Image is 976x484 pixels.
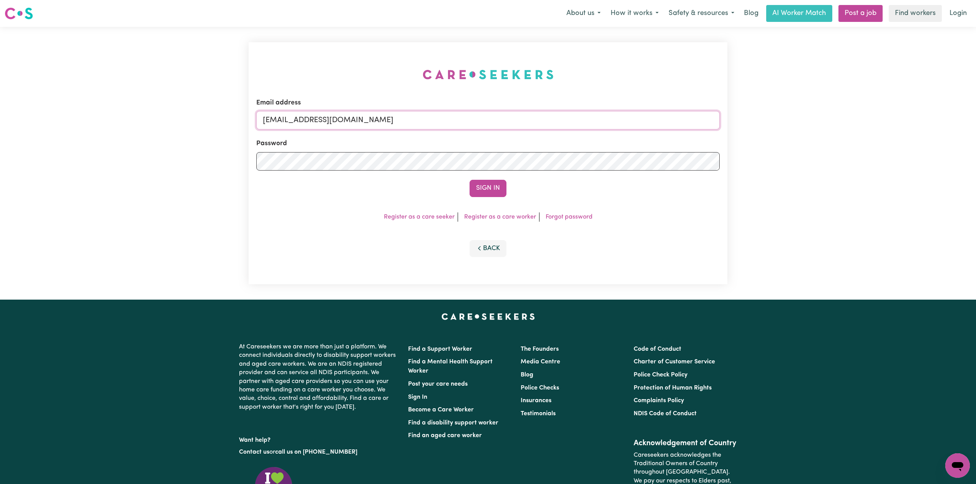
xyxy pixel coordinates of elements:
label: Email address [256,98,301,108]
button: Back [470,240,506,257]
a: NDIS Code of Conduct [634,411,697,417]
a: Post your care needs [408,381,468,387]
p: Want help? [239,433,399,444]
a: Register as a care seeker [384,214,455,220]
a: Post a job [838,5,883,22]
a: Find workers [889,5,942,22]
a: Sign In [408,394,427,400]
a: Find a Mental Health Support Worker [408,359,493,374]
a: Careseekers home page [442,313,535,320]
a: Login [945,5,971,22]
h2: Acknowledgement of Country [634,439,737,448]
a: Testimonials [521,411,556,417]
a: Find a Support Worker [408,346,472,352]
a: Insurances [521,398,551,404]
a: Contact us [239,449,269,455]
button: Safety & resources [664,5,739,22]
button: About us [561,5,606,22]
a: Careseekers logo [5,5,33,22]
a: Register as a care worker [464,214,536,220]
a: Find a disability support worker [408,420,498,426]
input: Email address [256,111,720,129]
a: The Founders [521,346,559,352]
button: Sign In [470,180,506,197]
a: Code of Conduct [634,346,681,352]
img: Careseekers logo [5,7,33,20]
iframe: Button to launch messaging window [945,453,970,478]
a: AI Worker Match [766,5,832,22]
p: or [239,445,399,459]
a: call us on [PHONE_NUMBER] [275,449,357,455]
a: Blog [521,372,533,378]
a: Police Checks [521,385,559,391]
a: Forgot password [546,214,593,220]
button: How it works [606,5,664,22]
a: Protection of Human Rights [634,385,712,391]
a: Complaints Policy [634,398,684,404]
a: Charter of Customer Service [634,359,715,365]
a: Become a Care Worker [408,407,474,413]
a: Blog [739,5,763,22]
a: Police Check Policy [634,372,687,378]
p: At Careseekers we are more than just a platform. We connect individuals directly to disability su... [239,340,399,414]
label: Password [256,139,287,149]
a: Find an aged care worker [408,433,482,439]
a: Media Centre [521,359,560,365]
